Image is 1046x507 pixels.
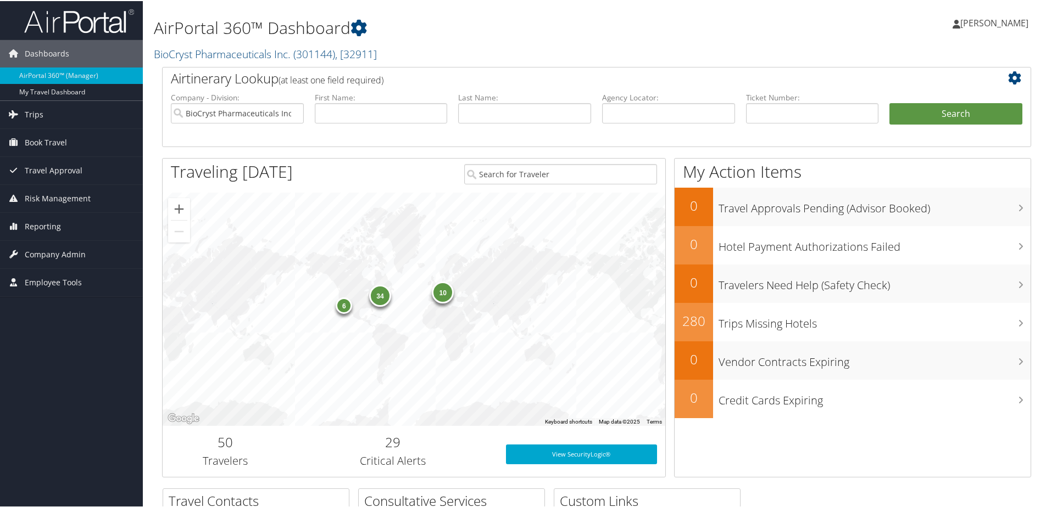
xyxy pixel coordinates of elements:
[675,263,1031,302] a: 0Travelers Need Help (Safety Check)
[458,91,591,102] label: Last Name:
[165,410,202,425] a: Open this area in Google Maps (opens a new window)
[25,184,91,211] span: Risk Management
[168,197,190,219] button: Zoom in
[171,68,950,87] h2: Airtinerary Lookup
[165,410,202,425] img: Google
[647,418,662,424] a: Terms (opens in new tab)
[719,194,1031,215] h3: Travel Approvals Pending (Advisor Booked)
[602,91,735,102] label: Agency Locator:
[171,432,280,450] h2: 50
[675,195,713,214] h2: 0
[335,46,377,60] span: , [ 32911 ]
[675,387,713,406] h2: 0
[432,280,454,302] div: 10
[675,349,713,368] h2: 0
[675,340,1031,379] a: 0Vendor Contracts Expiring
[599,418,640,424] span: Map data ©2025
[675,225,1031,263] a: 0Hotel Payment Authorizations Failed
[315,91,448,102] label: First Name:
[369,284,391,306] div: 34
[279,73,383,85] span: (at least one field required)
[25,39,69,66] span: Dashboards
[25,128,67,155] span: Book Travel
[675,159,1031,182] h1: My Action Items
[719,233,1031,253] h3: Hotel Payment Authorizations Failed
[719,271,1031,292] h3: Travelers Need Help (Safety Check)
[675,272,713,291] h2: 0
[297,452,489,467] h3: Critical Alerts
[675,379,1031,417] a: 0Credit Cards Expiring
[506,443,657,463] a: View SecurityLogic®
[171,91,304,102] label: Company - Division:
[25,268,82,295] span: Employee Tools
[675,234,713,252] h2: 0
[675,187,1031,225] a: 0Travel Approvals Pending (Advisor Booked)
[675,311,713,329] h2: 280
[25,240,86,267] span: Company Admin
[889,102,1022,124] button: Search
[545,417,592,425] button: Keyboard shortcuts
[746,91,879,102] label: Ticket Number:
[24,7,134,33] img: airportal-logo.png
[953,5,1039,38] a: [PERSON_NAME]
[960,16,1028,28] span: [PERSON_NAME]
[719,309,1031,330] h3: Trips Missing Hotels
[154,46,377,60] a: BioCryst Pharmaceuticals Inc.
[25,100,43,127] span: Trips
[293,46,335,60] span: ( 301144 )
[719,348,1031,369] h3: Vendor Contracts Expiring
[171,159,293,182] h1: Traveling [DATE]
[719,386,1031,407] h3: Credit Cards Expiring
[336,296,353,312] div: 6
[675,302,1031,340] a: 280Trips Missing Hotels
[297,432,489,450] h2: 29
[464,163,657,183] input: Search for Traveler
[154,15,744,38] h1: AirPortal 360™ Dashboard
[25,156,82,183] span: Travel Approval
[168,219,190,241] button: Zoom out
[25,212,61,239] span: Reporting
[171,452,280,467] h3: Travelers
